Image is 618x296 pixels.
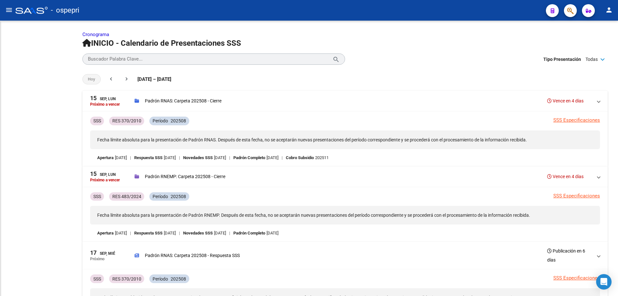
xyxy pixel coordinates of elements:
mat-icon: search [332,55,340,63]
p: [DATE] [164,154,176,161]
p: Respuesta SSS [134,230,163,237]
span: | [130,154,131,161]
a: SSS Especificaciones [553,117,600,123]
p: Fecha límite absoluta para la presentación de Padrón RNEMP. Después de esta fecha, no se aceptará... [90,206,600,224]
span: | [179,230,180,237]
a: SSS Especificaciones [553,275,600,281]
p: SSS [93,275,101,282]
p: 202508 [171,117,186,124]
div: Sep, Mié [90,250,115,257]
div: Sep, Lun [90,171,116,178]
mat-expansion-panel-header: 15Sep, LunPróximo a vencerPadrón RNAS: Carpeta 202508 - CierreVence en 4 días [82,91,608,111]
h3: Publicación en 6 días [547,246,592,264]
span: 15 [90,95,97,101]
p: Próximo a vencer [90,178,120,182]
p: [DATE] [115,230,127,237]
span: INICIO - Calendario de Presentaciones SSS [82,39,241,48]
a: SSS Especificaciones [553,193,600,199]
a: Cronograma [82,32,109,37]
mat-expansion-panel-header: 15Sep, LunPróximo a vencerPadrón RNEMP: Carpeta 202508 - CierreVence en 4 días [82,167,608,187]
div: Sep, Lun [90,95,116,102]
p: 202508 [171,193,186,200]
span: | [130,230,131,237]
div: 15Sep, LunPróximo a vencerPadrón RNAS: Carpeta 202508 - CierreVence en 4 días [82,111,608,167]
span: - ospepri [51,3,79,17]
p: Padrón RNEMP: Carpeta 202508 - Cierre [145,173,225,180]
p: Padrón Completo [233,154,265,161]
span: 17 [90,250,97,256]
p: Padrón Completo [233,230,265,237]
p: Período [153,193,168,200]
span: | [179,154,180,161]
h3: Vence en 4 días [547,172,584,181]
mat-icon: person [605,6,613,14]
mat-expansion-panel-header: 17Sep, MiéPróximoPadrón RNAS: Carpeta 202508 - Respuesta SSSPublicación en 6 días [82,242,608,269]
p: Período [153,117,168,124]
span: 15 [90,171,97,177]
p: [DATE] [214,154,226,161]
span: | [229,230,230,237]
p: Apertura [97,154,114,161]
p: Fecha límite absoluta para la presentación de Padrón RNAS. Después de esta fecha, no se aceptarán... [90,130,600,149]
button: Hoy [82,74,101,84]
mat-icon: menu [5,6,13,14]
p: [DATE] [164,230,176,237]
p: 202508 [171,275,186,282]
h3: Vence en 4 días [547,96,584,105]
p: RES 370/2010 [112,275,141,282]
p: Apertura [97,230,114,237]
div: Open Intercom Messenger [596,274,612,290]
span: | [229,154,230,161]
span: Tipo Presentación [543,56,581,63]
p: Respuesta SSS [134,154,163,161]
span: | [282,154,283,161]
span: [DATE] – [DATE] [137,76,171,83]
p: Novedades SSS [183,230,213,237]
p: RES 483/2024 [112,193,141,200]
span: Todas [585,56,598,63]
p: Novedades SSS [183,154,213,161]
p: Padrón RNAS: Carpeta 202508 - Cierre [145,97,221,104]
p: SSS [93,117,101,124]
p: Próximo [90,257,105,261]
mat-icon: chevron_left [108,76,114,82]
p: [DATE] [267,154,278,161]
p: SSS [93,193,101,200]
p: [DATE] [267,230,278,237]
p: Padrón RNAS: Carpeta 202508 - Respuesta SSS [145,252,240,259]
mat-icon: chevron_right [123,76,130,82]
div: 15Sep, LunPróximo a vencerPadrón RNEMP: Carpeta 202508 - CierreVence en 4 días [82,187,608,242]
p: Cobro Subsidio [286,154,314,161]
p: 202511 [315,154,329,161]
p: [DATE] [214,230,226,237]
p: [DATE] [115,154,127,161]
p: Período [153,275,168,282]
p: RES 370/2010 [112,117,141,124]
p: Próximo a vencer [90,102,120,107]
